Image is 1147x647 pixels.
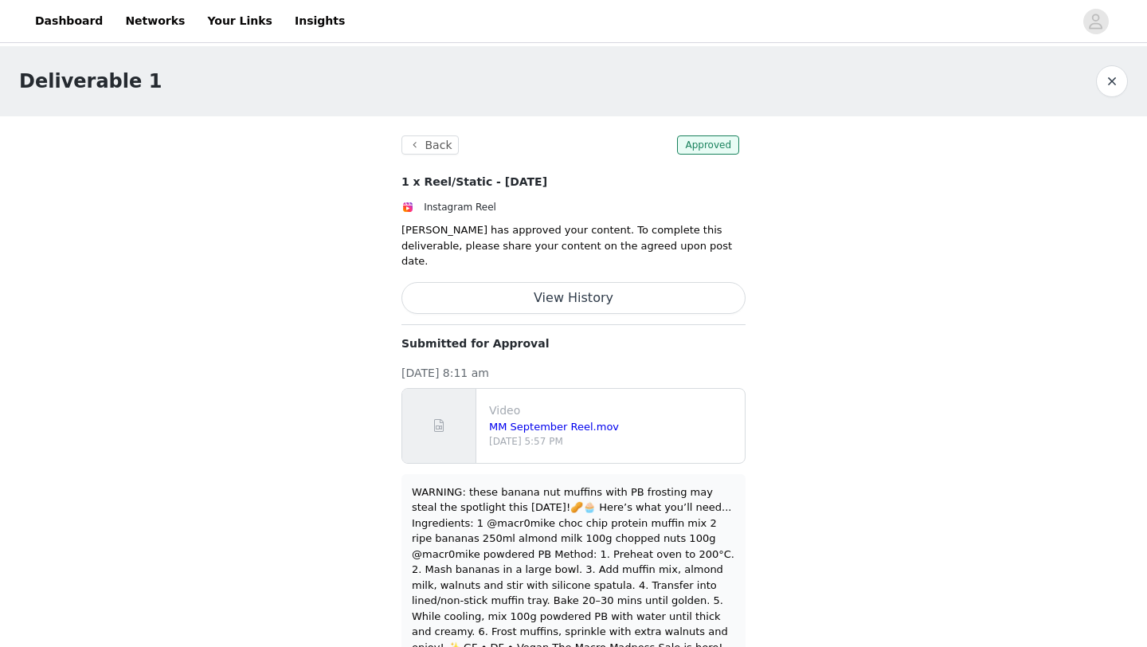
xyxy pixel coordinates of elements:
[115,3,194,39] a: Networks
[401,174,746,190] h4: 1 x Reel/Static - [DATE]
[285,3,354,39] a: Insights
[401,135,459,155] button: Back
[1088,9,1103,34] div: avatar
[401,335,746,352] p: Submitted for Approval
[489,421,619,433] a: MM September Reel.mov
[489,402,738,419] p: Video
[677,135,739,155] span: Approved
[401,282,746,314] button: View History
[424,202,496,213] span: Instagram Reel
[401,365,746,382] p: [DATE] 8:11 am
[19,67,162,96] h1: Deliverable 1
[25,3,112,39] a: Dashboard
[401,201,414,214] img: Instagram Reels Icon
[489,434,738,449] p: [DATE] 5:57 PM
[198,3,282,39] a: Your Links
